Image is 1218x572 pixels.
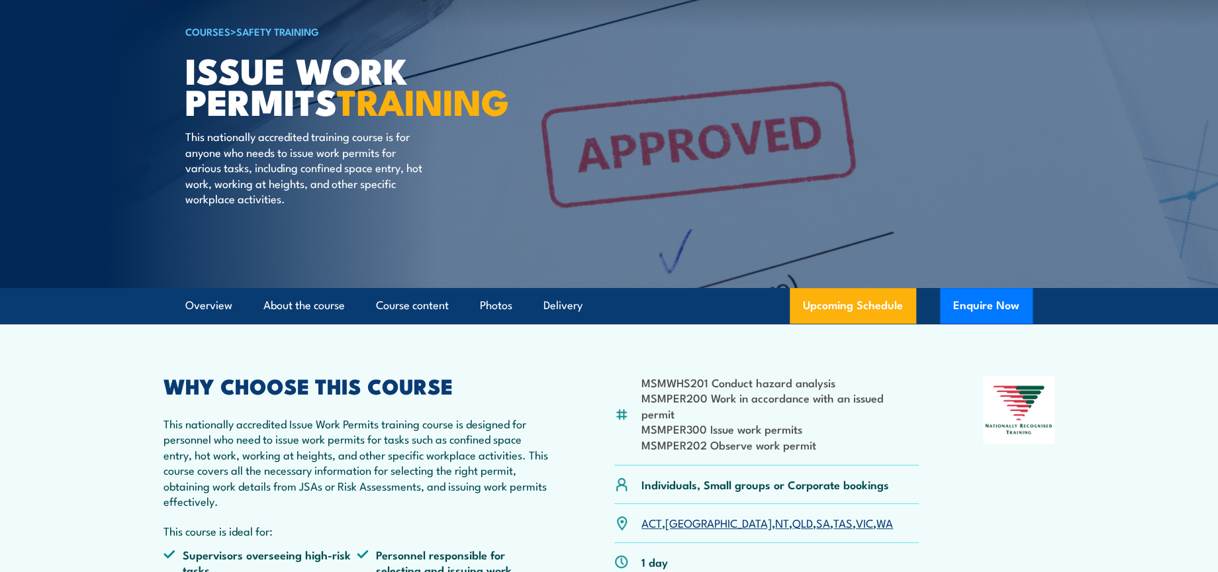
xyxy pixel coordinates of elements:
li: MSMPER202 Observe work permit [641,437,919,452]
h1: Issue Work Permits [185,54,512,116]
a: VIC [856,514,873,530]
strong: TRAINING [337,73,509,128]
a: QLD [792,514,813,530]
button: Enquire Now [940,288,1033,324]
a: Course content [376,288,449,323]
p: This nationally accredited Issue Work Permits training course is designed for personnel who need ... [164,416,550,508]
a: Upcoming Schedule [790,288,916,324]
h2: WHY CHOOSE THIS COURSE [164,376,550,395]
p: , , , , , , , [641,515,893,530]
a: NT [775,514,789,530]
a: Overview [185,288,232,323]
a: Safety Training [236,24,319,38]
p: This nationally accredited training course is for anyone who needs to issue work permits for vari... [185,128,427,206]
img: Nationally Recognised Training logo. [983,376,1054,444]
h6: > [185,23,512,39]
a: Photos [480,288,512,323]
a: WA [876,514,893,530]
a: About the course [263,288,345,323]
a: Delivery [543,288,583,323]
a: ACT [641,514,662,530]
p: Individuals, Small groups or Corporate bookings [641,477,889,492]
a: COURSES [185,24,230,38]
a: TAS [833,514,853,530]
li: MSMWHS201 Conduct hazard analysis [641,375,919,390]
a: [GEOGRAPHIC_DATA] [665,514,772,530]
p: 1 day [641,554,668,569]
p: This course is ideal for: [164,523,550,538]
a: SA [816,514,830,530]
li: MSMPER200 Work in accordance with an issued permit [641,390,919,421]
li: MSMPER300 Issue work permits [641,421,919,436]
